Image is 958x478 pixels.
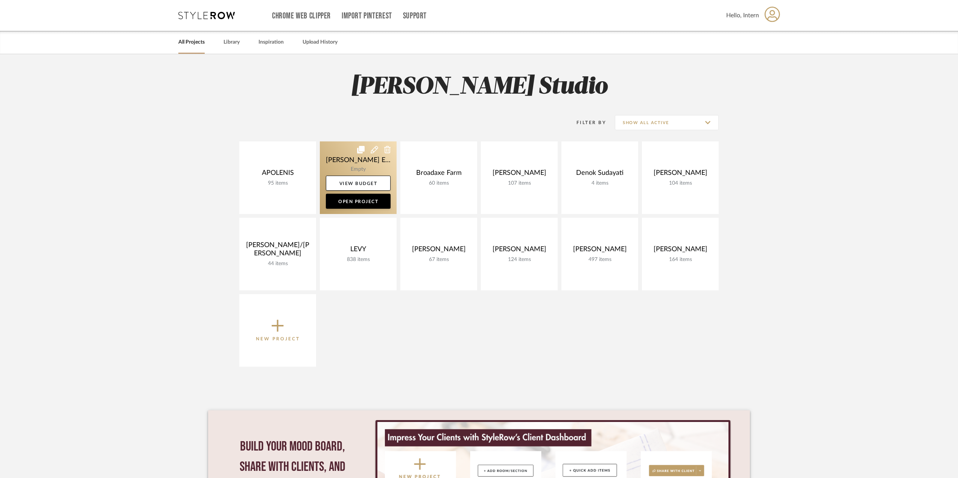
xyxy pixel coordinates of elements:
[487,245,552,256] div: [PERSON_NAME]
[224,37,240,47] a: Library
[178,37,205,47] a: All Projects
[342,13,392,19] a: Import Pinterest
[648,245,713,256] div: [PERSON_NAME]
[403,13,427,19] a: Support
[648,169,713,180] div: [PERSON_NAME]
[406,245,471,256] div: [PERSON_NAME]
[648,180,713,187] div: 104 items
[567,169,632,180] div: Denok Sudayati
[567,256,632,263] div: 497 items
[259,37,284,47] a: Inspiration
[726,11,759,20] span: Hello, Intern
[487,180,552,187] div: 107 items
[245,169,310,180] div: APOLENIS
[567,180,632,187] div: 4 items
[567,119,606,126] div: Filter By
[326,176,391,191] a: View Budget
[272,13,331,19] a: Chrome Web Clipper
[245,180,310,187] div: 95 items
[648,256,713,263] div: 164 items
[326,194,391,209] a: Open Project
[245,261,310,267] div: 44 items
[303,37,338,47] a: Upload History
[326,256,391,263] div: 838 items
[256,335,300,343] p: New Project
[208,73,750,101] h2: [PERSON_NAME] Studio
[406,169,471,180] div: Broadaxe Farm
[487,169,552,180] div: [PERSON_NAME]
[567,245,632,256] div: [PERSON_NAME]
[239,294,316,367] button: New Project
[245,241,310,261] div: [PERSON_NAME]/[PERSON_NAME]
[406,180,471,187] div: 60 items
[406,256,471,263] div: 67 items
[326,245,391,256] div: LEVY
[487,256,552,263] div: 124 items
